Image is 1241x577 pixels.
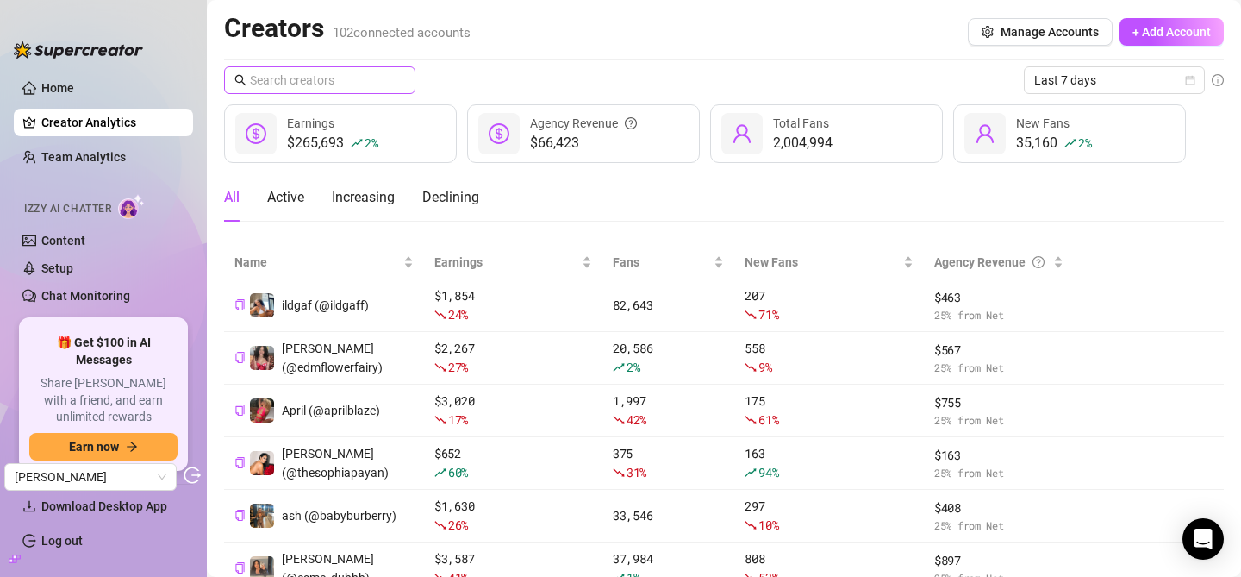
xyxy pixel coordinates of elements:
[434,497,592,535] div: $ 1,630
[530,114,637,133] div: Agency Revenue
[234,299,246,310] span: copy
[434,519,446,531] span: fall
[434,392,592,430] div: $ 3,020
[448,306,468,323] span: 24 %
[234,352,246,363] span: copy
[434,286,592,324] div: $ 1,854
[745,497,914,535] div: 297
[1034,67,1194,93] span: Last 7 days
[29,433,178,461] button: Earn nowarrow-right
[1016,116,1070,130] span: New Fans
[250,451,274,475] img: Sophia (@thesophiapayan)
[934,288,1063,307] span: $ 463
[287,133,377,154] div: $265,693
[333,25,471,41] span: 102 connected accounts
[41,109,179,136] a: Creator Analytics
[1182,518,1224,560] div: Open Intercom Messenger
[282,509,396,523] span: ash (@babyburberry)
[745,444,914,482] div: 163
[773,116,829,130] span: Total Fans
[434,444,592,482] div: $ 652
[434,253,578,272] span: Earnings
[434,361,446,373] span: fall
[234,405,246,416] span: copy
[934,253,1050,272] div: Agency Revenue
[15,464,166,490] span: Jackson
[1119,18,1224,46] button: + Add Account
[234,456,246,469] button: Copy Creator ID
[224,12,471,45] h2: Creators
[448,517,468,533] span: 26 %
[118,194,145,219] img: AI Chatter
[613,296,724,315] div: 82,643
[234,510,246,521] span: copy
[745,309,757,321] span: fall
[934,446,1063,465] span: $ 163
[287,116,334,130] span: Earnings
[41,499,167,513] span: Download Desktop App
[41,261,73,275] a: Setup
[41,234,85,248] a: Content
[250,504,274,528] img: ash (@babyburberry)
[250,71,391,90] input: Search creators
[448,464,468,480] span: 60 %
[224,246,424,279] th: Name
[234,561,246,574] button: Copy Creator ID
[625,114,637,133] span: question-circle
[41,150,126,164] a: Team Analytics
[934,341,1063,360] span: $ 567
[234,457,246,468] span: copy
[613,444,724,482] div: 375
[732,123,752,144] span: user
[975,123,995,144] span: user
[434,467,446,479] span: rise
[934,307,1063,323] span: 25 % from Net
[934,499,1063,517] span: $ 408
[773,133,833,154] div: 2,004,994
[250,293,274,317] img: ildgaf (@ildgaff)
[234,74,246,86] span: search
[282,298,369,312] span: ildgaf (@ildgaff)
[758,359,771,375] span: 9 %
[69,440,119,454] span: Earn now
[41,81,74,95] a: Home
[250,398,274,423] img: April (@aprilblaze)
[613,414,625,426] span: fall
[234,351,246,364] button: Copy Creator ID
[434,414,446,426] span: fall
[613,506,724,525] div: 33,546
[282,404,380,417] span: April (@aprilblaze)
[627,411,646,428] span: 42 %
[448,359,468,375] span: 27 %
[250,346,274,370] img: Aaliyah (@edmflowerfairy)
[934,360,1063,376] span: 25 % from Net
[448,411,468,428] span: 17 %
[24,201,111,217] span: Izzy AI Chatter
[613,253,710,272] span: Fans
[1064,137,1076,149] span: rise
[9,553,21,565] span: build
[434,339,592,377] div: $ 2,267
[934,412,1063,429] span: 25 % from Net
[1032,253,1045,272] span: question-circle
[22,499,36,513] span: download
[434,309,446,321] span: fall
[234,509,246,522] button: Copy Creator ID
[613,392,724,430] div: 1,997
[489,123,509,144] span: dollar-circle
[184,467,201,484] span: logout
[734,246,924,279] th: New Fans
[41,534,83,548] a: Log out
[224,187,240,208] div: All
[745,339,914,377] div: 558
[422,187,479,208] div: Declining
[1185,75,1195,85] span: calendar
[968,18,1113,46] button: Manage Accounts
[332,187,395,208] div: Increasing
[1001,25,1099,39] span: Manage Accounts
[745,467,757,479] span: rise
[602,246,734,279] th: Fans
[365,135,377,151] span: 2 %
[613,361,625,373] span: rise
[627,359,639,375] span: 2 %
